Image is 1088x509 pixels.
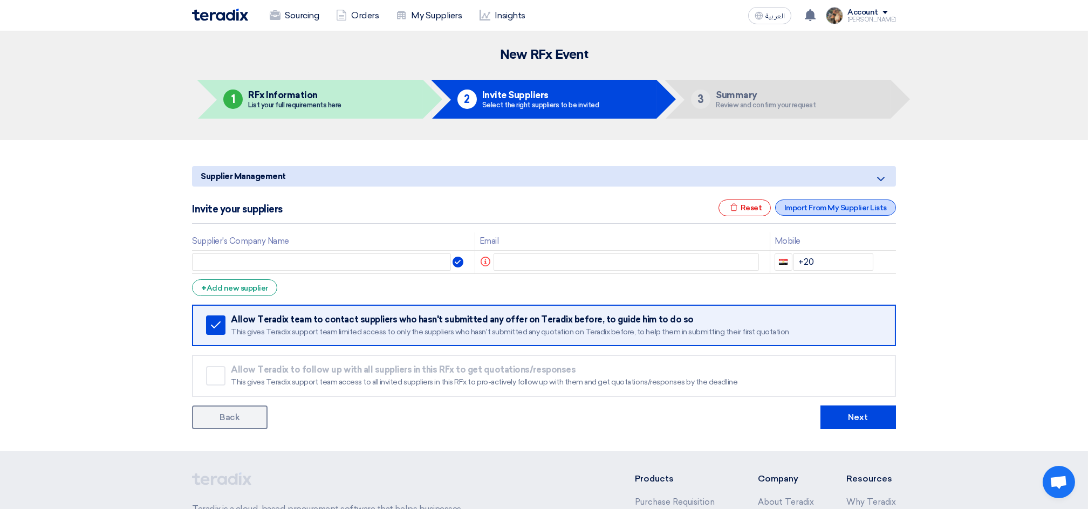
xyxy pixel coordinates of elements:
a: Sourcing [261,4,327,27]
input: Enter phone number [793,253,874,271]
span: + [201,283,207,293]
a: Orders [327,4,387,27]
div: Select the right suppliers to be invited [482,101,599,108]
h5: Supplier Management [192,166,896,187]
div: List your full requirements here [248,101,341,108]
button: العربية [748,7,791,24]
img: Verified Account [453,257,463,267]
div: Allow Teradix to follow up with all suppliers in this RFx to get quotations/responses [231,364,881,375]
h5: Summary [716,90,816,100]
h5: Invite your suppliers [192,204,283,215]
div: [PERSON_NAME] [847,17,896,23]
div: Add new supplier [192,279,277,296]
div: Allow Teradix team to contact suppliers who hasn't submitted any offer on Teradix before, to guid... [231,314,881,325]
a: Insights [471,4,534,27]
h2: New RFx Event [192,47,896,63]
a: About Teradix [758,497,814,507]
div: 3 [691,90,710,109]
div: 2 [457,90,477,109]
img: Teradix logo [192,9,248,21]
button: Next [820,405,896,429]
div: This gives Teradix support team access to all invited suppliers in this RFx to pro-actively follo... [231,377,881,387]
a: My Suppliers [387,4,470,27]
th: Email [475,232,770,250]
div: 1 [223,90,243,109]
h5: Invite Suppliers [482,90,599,100]
div: Review and confirm your request [716,101,816,108]
th: Supplier's Company Name [192,232,475,250]
a: Purchase Requisition [635,497,715,507]
li: Company [758,472,814,485]
a: Back [192,405,268,429]
input: Email [494,253,759,271]
input: Supplier Name [192,253,451,271]
a: Why Teradix [846,497,896,507]
img: file_1710751448746.jpg [826,7,843,24]
div: Reset [719,200,771,216]
th: Mobile [770,232,878,250]
div: Import From My Supplier Lists [775,200,896,216]
li: Resources [846,472,896,485]
span: العربية [765,12,785,20]
li: Products [635,472,726,485]
div: Open chat [1043,466,1075,498]
div: This gives Teradix support team limited access to only the suppliers who hasn't submitted any quo... [231,327,881,337]
div: Account [847,8,878,17]
h5: RFx Information [248,90,341,100]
